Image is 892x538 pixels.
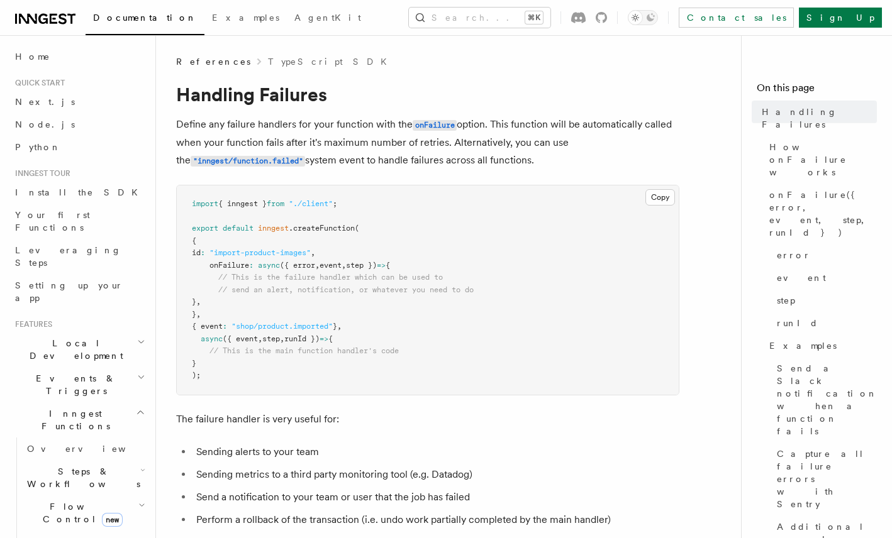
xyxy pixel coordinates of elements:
span: Setting up your app [15,280,123,303]
a: Send a Slack notification when a function fails [772,357,877,442]
span: => [320,334,328,343]
span: "./client" [289,199,333,208]
span: , [196,297,201,306]
span: , [196,310,201,319]
h1: Handling Failures [176,83,679,106]
a: runId [772,312,877,334]
span: Capture all failure errors with Sentry [777,447,877,510]
span: Leveraging Steps [15,245,121,268]
span: , [258,334,262,343]
span: ({ error [280,261,315,270]
button: Steps & Workflows [22,460,148,495]
span: import [192,199,218,208]
li: Sending metrics to a third party monitoring tool (e.g. Datadog) [192,466,679,483]
span: : [223,322,227,331]
span: Overview [27,444,157,454]
span: Steps & Workflows [22,465,140,490]
span: , [311,248,315,257]
span: } [192,310,196,319]
span: Send a Slack notification when a function fails [777,362,878,437]
span: : [201,248,205,257]
span: export [192,224,218,233]
span: step [262,334,280,343]
span: event [320,261,342,270]
span: async [201,334,223,343]
span: Features [10,319,52,329]
a: onFailure({ error, event, step, runId }) [764,184,877,244]
span: Home [15,50,50,63]
span: Handling Failures [762,106,877,131]
span: Python [15,142,61,152]
span: References [176,55,250,68]
a: step [772,289,877,312]
a: Next.js [10,91,148,113]
a: Sign Up [799,8,882,28]
span: Node.js [15,119,75,129]
span: { [386,261,390,270]
span: Next.js [15,97,75,107]
span: => [377,261,386,270]
span: Examples [212,13,279,23]
button: Copy [645,189,675,206]
span: ); [192,371,201,380]
span: id [192,248,201,257]
span: : [249,261,254,270]
span: inngest [258,224,289,233]
span: } [192,359,196,368]
a: Handling Failures [757,101,877,136]
button: Flow Controlnew [22,495,148,530]
button: Local Development [10,332,148,367]
code: "inngest/function.failed" [191,156,305,167]
span: Inngest Functions [10,407,136,432]
a: Python [10,136,148,158]
span: step [777,294,795,307]
span: // This is the main function handler's code [209,346,399,355]
span: ; [333,199,337,208]
span: { event [192,322,223,331]
span: Your first Functions [15,210,90,233]
a: Examples [764,334,877,357]
span: Quick start [10,78,65,88]
a: "inngest/function.failed" [191,154,305,166]
span: Examples [769,339,837,352]
a: Your first Functions [10,204,148,239]
a: Overview [22,437,148,460]
span: ( [355,224,359,233]
span: Flow Control [22,500,138,525]
a: Capture all failure errors with Sentry [772,442,877,515]
span: { [328,334,333,343]
p: Define any failure handlers for your function with the option. This function will be automaticall... [176,116,679,170]
span: , [315,261,320,270]
button: Toggle dark mode [628,10,658,25]
span: Local Development [10,337,137,362]
span: // This is the failure handler which can be used to [218,273,443,282]
span: runId }) [284,334,320,343]
span: // send an alert, notification, or whatever you need to do [218,285,474,294]
span: "import-product-images" [209,248,311,257]
span: step }) [346,261,377,270]
span: { inngest } [218,199,267,208]
a: Leveraging Steps [10,239,148,274]
button: Events & Triggers [10,367,148,402]
a: Node.js [10,113,148,136]
code: onFailure [413,120,457,131]
a: onFailure [413,118,457,130]
span: AgentKit [294,13,361,23]
span: , [280,334,284,343]
button: Search...⌘K [409,8,550,28]
span: "shop/product.imported" [231,322,333,331]
span: onFailure [209,261,249,270]
h4: On this page [757,80,877,101]
kbd: ⌘K [525,11,543,24]
a: TypeScript SDK [268,55,394,68]
span: runId [777,317,818,329]
li: Perform a rollback of the transaction (i.e. undo work partially completed by the main handler) [192,511,679,529]
a: error [772,244,877,266]
span: default [223,224,254,233]
span: , [337,322,342,331]
a: Setting up your app [10,274,148,309]
a: Home [10,45,148,68]
span: .createFunction [289,224,355,233]
span: } [333,322,337,331]
p: The failure handler is very useful for: [176,410,679,428]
